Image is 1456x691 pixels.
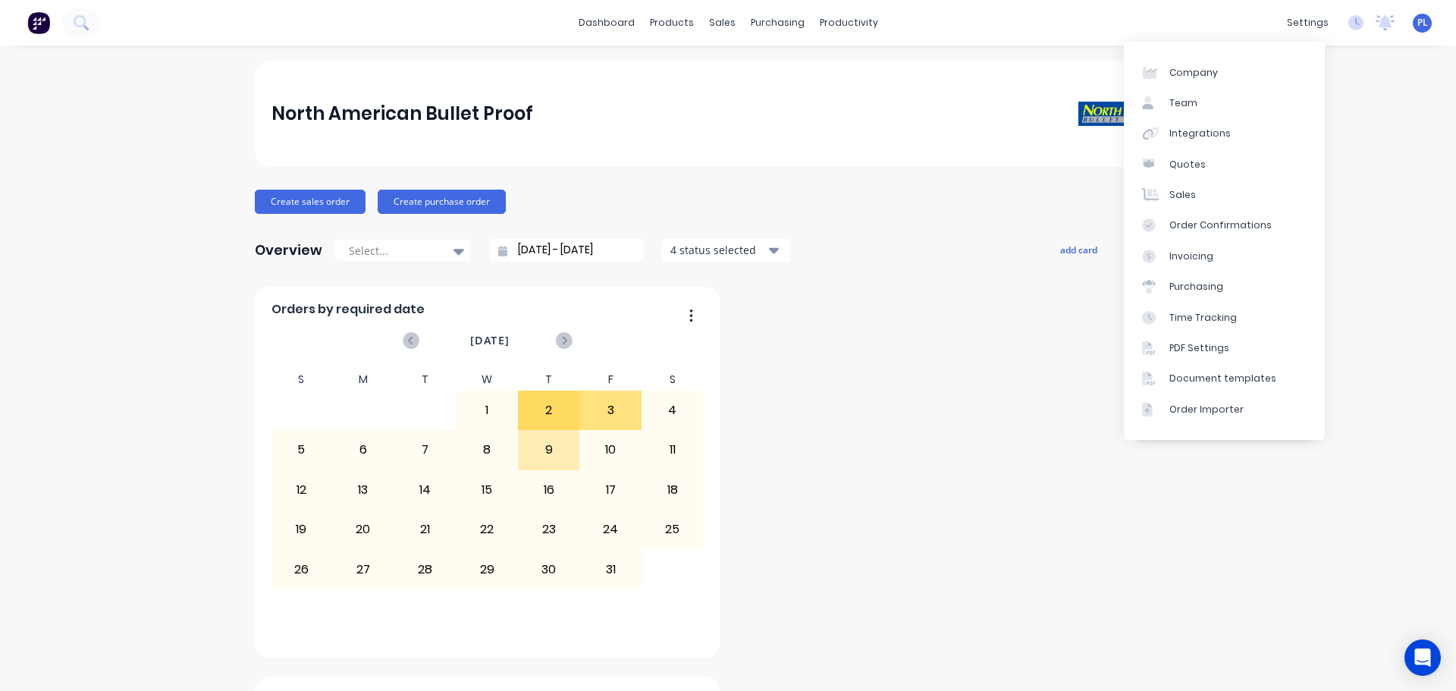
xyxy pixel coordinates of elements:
div: productivity [812,11,886,34]
div: 16 [519,471,579,509]
div: 19 [271,510,332,548]
div: 13 [333,471,394,509]
div: 27 [333,550,394,588]
div: T [518,369,580,391]
a: Company [1124,57,1325,87]
div: 23 [519,510,579,548]
div: 31 [580,550,641,588]
div: 4 [642,391,703,429]
div: sales [701,11,743,34]
div: products [642,11,701,34]
div: T [394,369,457,391]
img: North American Bullet Proof [1078,102,1185,126]
div: settings [1279,11,1336,34]
button: edit dashboard [1116,240,1201,259]
div: 2 [519,391,579,429]
div: 30 [519,550,579,588]
div: 22 [457,510,517,548]
div: 14 [395,471,456,509]
div: 10 [580,431,641,469]
button: Create purchase order [378,190,506,214]
a: Document templates [1124,363,1325,394]
div: Team [1169,96,1197,110]
div: Sales [1169,188,1196,202]
div: Time Tracking [1169,311,1237,325]
a: Integrations [1124,118,1325,149]
a: PDF Settings [1124,333,1325,363]
div: 11 [642,431,703,469]
div: 9 [519,431,579,469]
div: Company [1169,66,1218,80]
div: Document templates [1169,372,1276,385]
div: PDF Settings [1169,341,1229,355]
div: purchasing [743,11,812,34]
a: Time Tracking [1124,302,1325,332]
a: Invoicing [1124,241,1325,272]
div: 20 [333,510,394,548]
div: 26 [271,550,332,588]
a: Order Importer [1124,394,1325,425]
a: Purchasing [1124,272,1325,302]
div: 8 [457,431,517,469]
a: Quotes [1124,149,1325,180]
div: 21 [395,510,456,548]
div: Order Confirmations [1169,218,1272,232]
span: [DATE] [470,332,510,349]
span: Orders by required date [271,300,425,319]
a: Sales [1124,180,1325,210]
div: Purchasing [1169,280,1223,294]
a: Team [1124,88,1325,118]
div: Integrations [1169,127,1231,140]
div: 28 [395,550,456,588]
button: add card [1050,240,1107,259]
div: S [642,369,704,391]
div: 6 [333,431,394,469]
div: W [456,369,518,391]
div: Open Intercom Messenger [1404,639,1441,676]
a: Order Confirmations [1124,210,1325,240]
div: 25 [642,510,703,548]
div: Overview [255,235,322,265]
div: 7 [395,431,456,469]
div: S [271,369,333,391]
div: North American Bullet Proof [271,99,533,129]
div: Quotes [1169,158,1206,171]
div: 5 [271,431,332,469]
div: 15 [457,471,517,509]
button: Create sales order [255,190,366,214]
div: M [332,369,394,391]
div: Invoicing [1169,250,1213,263]
div: 4 status selected [670,242,766,258]
div: F [579,369,642,391]
img: Factory [27,11,50,34]
div: 1 [457,391,517,429]
button: 4 status selected [662,239,791,262]
div: 17 [580,471,641,509]
div: 12 [271,471,332,509]
div: 3 [580,391,641,429]
div: 18 [642,471,703,509]
span: PL [1417,16,1428,30]
a: dashboard [571,11,642,34]
div: 29 [457,550,517,588]
div: 24 [580,510,641,548]
div: Order Importer [1169,403,1244,416]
